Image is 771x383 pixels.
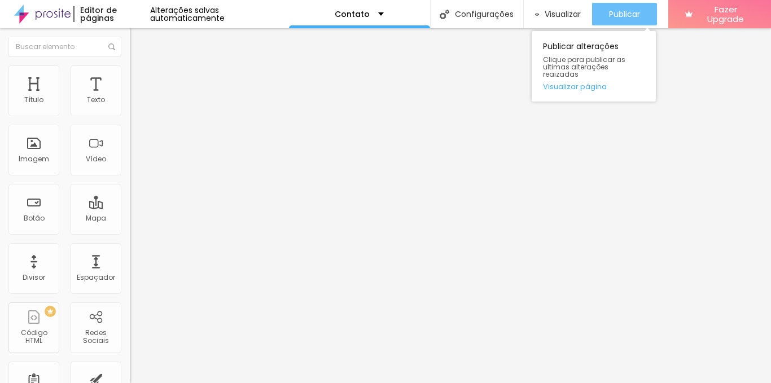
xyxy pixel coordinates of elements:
div: Alterações salvas automaticamente [150,6,289,22]
p: Contato [335,10,370,18]
span: Publicar [609,10,640,19]
button: Visualizar [524,3,593,25]
div: Publicar alterações [532,31,656,102]
div: Imagem [19,155,49,163]
span: Clique para publicar as ultimas alterações reaizadas [543,56,645,78]
div: Espaçador [77,274,115,281]
div: Divisor [23,274,45,281]
div: Botão [24,214,45,222]
div: Mapa [86,214,106,222]
span: Visualizar [545,10,581,19]
div: Redes Sociais [73,329,118,345]
div: Código HTML [11,329,56,345]
div: Vídeo [86,155,106,163]
div: Texto [87,96,105,104]
div: Editor de páginas [73,6,150,22]
a: Visualizar página [543,83,645,90]
iframe: Editor [130,28,771,383]
button: Publicar [592,3,657,25]
span: Fazer Upgrade [697,5,754,24]
img: Icone [108,43,115,50]
input: Buscar elemento [8,37,121,57]
img: Icone [440,10,449,19]
div: Título [24,96,43,104]
img: view-1.svg [535,10,540,19]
